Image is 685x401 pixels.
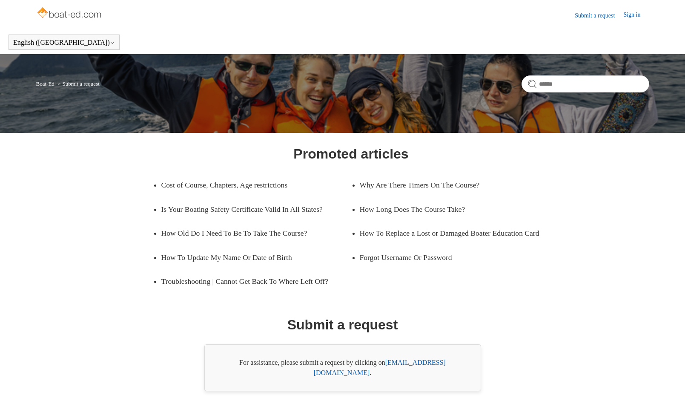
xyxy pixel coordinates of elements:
a: Submit a request [575,11,623,20]
input: Search [522,75,649,92]
a: How To Update My Name Or Date of Birth [161,245,338,269]
div: Live chat [656,372,679,395]
a: [EMAIL_ADDRESS][DOMAIN_NAME] [314,359,446,376]
a: Boat-Ed [36,81,54,87]
a: Troubleshooting | Cannot Get Back To Where Left Off? [161,269,351,293]
a: How To Replace a Lost or Damaged Boater Education Card [360,221,550,245]
div: For assistance, please submit a request by clicking on . [204,344,481,391]
a: Cost of Course, Chapters, Age restrictions [161,173,338,197]
img: Boat-Ed Help Center home page [36,5,104,22]
li: Submit a request [56,81,100,87]
a: Forgot Username Or Password [360,245,537,269]
a: How Old Do I Need To Be To Take The Course? [161,221,338,245]
a: How Long Does The Course Take? [360,197,537,221]
li: Boat-Ed [36,81,56,87]
button: English ([GEOGRAPHIC_DATA]) [13,39,115,46]
a: Sign in [623,10,649,20]
h1: Promoted articles [293,144,408,164]
a: Is Your Boating Safety Certificate Valid In All States? [161,197,351,221]
a: Why Are There Timers On The Course? [360,173,537,197]
h1: Submit a request [287,314,398,335]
